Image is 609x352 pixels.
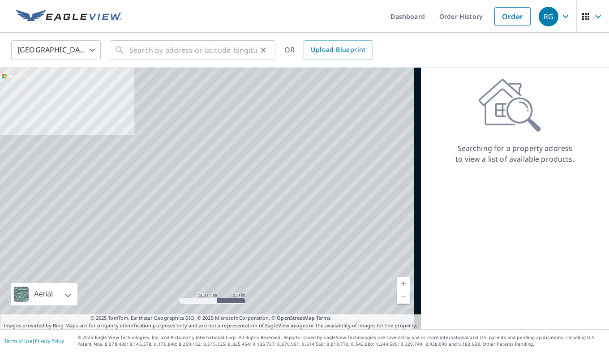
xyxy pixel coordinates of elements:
input: Search by address or latitude-longitude [129,38,257,63]
a: Privacy Policy [35,338,64,344]
div: RG [539,7,558,26]
a: Order [494,7,531,26]
span: Upload Blueprint [311,44,365,56]
a: Current Level 5, Zoom Out [397,290,410,304]
span: © 2025 TomTom, Earthstar Geographics SIO, © 2025 Microsoft Corporation, © [90,314,331,322]
a: Current Level 5, Zoom In [397,277,410,290]
p: | [4,338,64,343]
div: Aerial [31,283,56,305]
div: OR [284,40,373,60]
img: EV Logo [16,10,122,23]
button: Clear [257,44,270,56]
div: [GEOGRAPHIC_DATA] [11,38,101,63]
p: Searching for a property address to view a list of available products. [455,143,575,164]
p: © 2025 Eagle View Technologies, Inc. and Pictometry International Corp. All Rights Reserved. Repo... [77,334,605,348]
div: Aerial [11,283,77,305]
a: OpenStreetMap [277,314,314,321]
a: Terms of Use [4,338,32,344]
a: Terms [316,314,331,321]
a: Upload Blueprint [304,40,373,60]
